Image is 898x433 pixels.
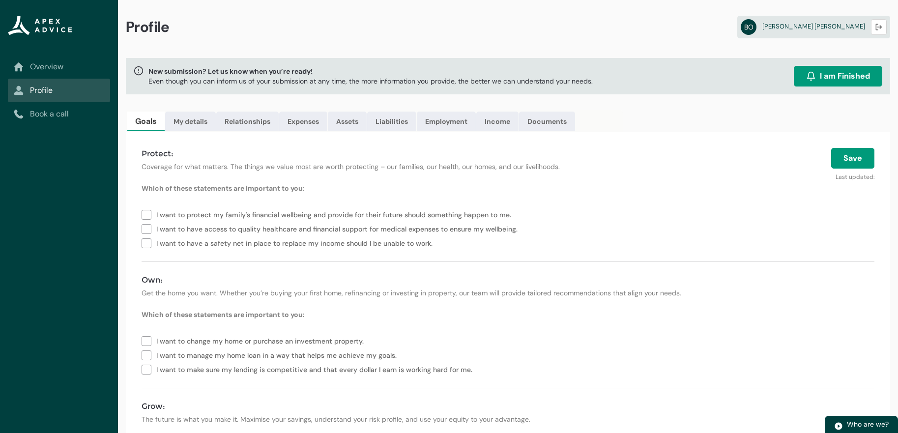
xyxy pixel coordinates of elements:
img: alarm.svg [806,71,816,81]
a: Overview [14,61,104,73]
span: I want to have access to quality healthcare and financial support for medical expenses to ensure ... [156,221,521,235]
button: Save [831,148,874,169]
a: Expenses [279,112,327,131]
p: Which of these statements are important to you: [142,310,874,319]
img: Apex Advice Group [8,16,72,35]
button: Logout [871,19,887,35]
button: I am Finished [794,66,882,87]
h4: Protect: [142,148,626,160]
span: New submission? Let us know when you’re ready! [148,66,593,76]
a: Liabilities [367,112,416,131]
img: play.svg [834,422,843,431]
p: Get the home you want. Whether you’re buying your first home, refinancing or investing in propert... [142,288,874,298]
p: The future is what you make it. Maximise your savings, understand your risk profile, and use your... [142,414,874,424]
a: Assets [328,112,367,131]
span: I want to make sure my lending is competitive and that every dollar I earn is working hard for me. [156,362,476,376]
a: Book a call [14,108,104,120]
span: I am Finished [820,70,870,82]
a: My details [165,112,216,131]
h4: Grow: [142,401,874,412]
span: I want to protect my family's financial wellbeing and provide for their future should something h... [156,207,515,221]
a: Income [476,112,519,131]
abbr: BO [741,19,756,35]
span: I want to manage my home loan in a way that helps me achieve my goals. [156,347,401,362]
a: Goals [127,112,165,131]
h4: Own: [142,274,874,286]
a: Profile [14,85,104,96]
p: Coverage for what matters. The things we value most are worth protecting – our families, our heal... [142,162,626,172]
a: Employment [417,112,476,131]
span: Who are we? [847,420,889,429]
p: Even though you can inform us of your submission at any time, the more information you provide, t... [148,76,593,86]
a: BO[PERSON_NAME] [PERSON_NAME] [737,16,890,38]
a: Relationships [216,112,279,131]
nav: Sub page [8,55,110,126]
span: Profile [126,18,170,36]
p: Last updated: [638,169,874,181]
span: I want to change my home or purchase an investment property. [156,333,368,347]
a: Documents [519,112,575,131]
p: Which of these statements are important to you: [142,183,874,193]
span: I want to have a safety net in place to replace my income should I be unable to work. [156,235,436,250]
span: [PERSON_NAME] [PERSON_NAME] [762,22,865,30]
